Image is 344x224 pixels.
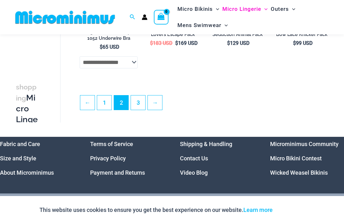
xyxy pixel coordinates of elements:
a: View Shopping Cart, empty [154,10,168,24]
span: Menu Toggle [213,1,219,17]
a: Microminimus Community [270,141,339,147]
a: Video Blog [180,169,208,176]
span: shopping [16,83,37,102]
a: Savage Romance Leopard 1052 Underwire Bra [80,29,138,44]
a: Page 1 [97,95,111,110]
span: Micro Bikinis [177,1,213,17]
a: OutersMenu ToggleMenu Toggle [269,1,297,17]
a: Seduction Animal Pack [209,31,267,40]
span: Menu Toggle [289,1,295,17]
h2: Bow Lace Knicker Pack [273,31,331,38]
span: $ [150,40,153,46]
h2: Seduction Animal Pack [209,31,267,38]
a: Search icon link [130,13,135,21]
a: Payment and Returns [90,169,145,176]
span: $ [293,40,296,46]
h2: Lover’s Escape Pack [144,31,202,38]
bdi: 99 USD [293,40,312,46]
a: Wicked Weasel Bikinis [270,169,328,176]
nav: Product Pagination [80,95,331,114]
a: Page 3 [131,95,145,110]
a: Lover’s Escape Pack [144,31,202,40]
span: Menu Toggle [221,17,228,33]
bdi: 129 USD [227,40,249,46]
span: $ [227,40,230,46]
a: Micro Bikini Contest [270,155,322,162]
a: Account icon link [142,14,147,20]
a: Learn more [243,206,273,213]
a: Terms of Service [90,141,133,147]
a: Micro BikinisMenu ToggleMenu Toggle [176,1,221,17]
a: ← [80,95,95,110]
bdi: 183 USD [150,40,172,46]
a: Privacy Policy [90,155,126,162]
a: Mens SwimwearMenu ToggleMenu Toggle [176,17,229,33]
span: Mens Swimwear [177,17,221,33]
a: Micro LingerieMenu ToggleMenu Toggle [221,1,269,17]
span: Page 2 [114,95,128,110]
img: MM SHOP LOGO FLAT [13,10,118,24]
nav: Menu [180,137,254,180]
a: Contact Us [180,155,208,162]
bdi: 169 USD [175,40,197,46]
button: Accept [277,202,305,218]
aside: Footer Widget 3 [180,137,254,180]
span: Menu Toggle [261,1,268,17]
a: Shipping & Handling [180,141,232,147]
span: Outers [271,1,289,17]
span: $ [175,40,178,46]
a: Bow Lace Knicker Pack [273,31,331,40]
bdi: 65 USD [100,44,119,50]
h2: Savage Romance Leopard 1052 Underwire Bra [80,29,138,41]
a: → [148,95,162,110]
aside: Footer Widget 2 [90,137,164,180]
span: Micro Lingerie [222,1,261,17]
span: $ [100,44,103,50]
p: This website uses cookies to ensure you get the best experience on our website. [39,205,273,215]
nav: Menu [90,137,164,180]
h3: Micro Lingerie [16,81,38,136]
